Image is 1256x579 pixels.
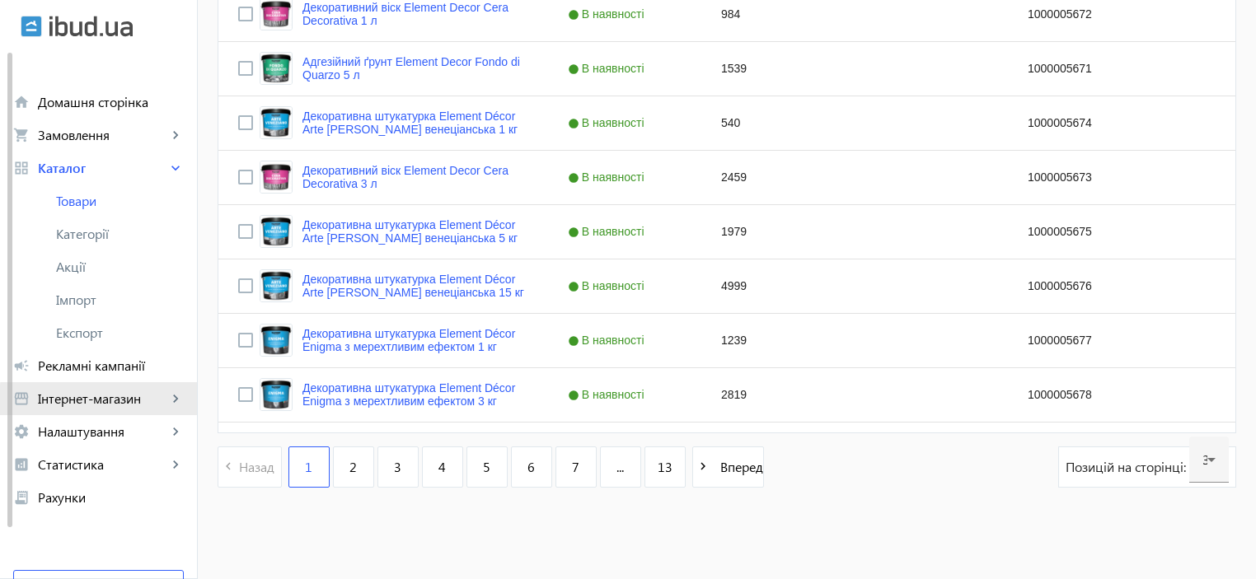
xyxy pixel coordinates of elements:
span: 5 [483,458,490,476]
span: В наявності [568,62,649,75]
span: ... [616,458,624,476]
a: Декоративна штукатурка Element Décor Enigma з мерехтливим ефектом 1 кг [302,327,528,353]
mat-icon: analytics [13,456,30,473]
div: 540 [701,96,855,150]
span: В наявності [568,7,649,21]
button: Вперед [692,446,764,488]
span: Статистика [38,456,167,473]
span: В наявності [568,388,649,401]
div: 1000005677 [1008,314,1161,367]
span: В наявності [568,116,649,129]
a: Декоративна штукатурка Element Décor Arte [PERSON_NAME] венеціанська 15 кг [302,273,528,299]
img: ibud.svg [21,16,42,37]
a: Декоративний віск Element Decor Cera Decorativa 3 л [302,164,528,190]
div: 1000005674 [1008,96,1161,150]
a: Адгезійний ґрунт Element Decor Fondo di Quarzo 5 л [302,55,528,82]
span: В наявності [568,225,649,238]
span: 1 [305,458,312,476]
mat-icon: settings [13,423,30,440]
a: Декоративна штукатурка Element Décor Arte [PERSON_NAME] венеціанська 1 кг [302,110,528,136]
a: Декоративна штукатурка Element Décor Enigma з мерехтливим ефектом 3 кг [302,381,528,408]
mat-icon: keyboard_arrow_right [167,127,184,143]
div: 4999 [701,259,855,313]
span: Каталог [38,160,167,176]
mat-icon: shopping_cart [13,127,30,143]
div: 1000005673 [1008,151,1161,204]
mat-icon: navigate_next [693,456,714,477]
span: Рекламні кампанії [38,357,184,374]
div: 2819 [701,368,855,422]
a: Декоративна штукатурка Element Décor Arte [PERSON_NAME] венеціанська 5 кг [302,218,528,245]
span: 3 [394,458,401,476]
mat-icon: receipt_long [13,489,30,506]
div: 1000005676 [1008,259,1161,313]
span: Налаштування [38,423,167,440]
span: Товари [56,193,184,209]
span: Імпорт [56,292,184,308]
mat-icon: campaign [13,357,30,374]
div: 1539 [701,42,855,96]
mat-icon: home [13,94,30,110]
span: Категорії [56,226,184,242]
span: 13 [658,458,673,476]
span: В наявності [568,334,649,347]
mat-icon: keyboard_arrow_right [167,160,184,176]
a: Декоративний віск Element Decor Cera Decorativa 1 л [302,1,528,27]
span: Акції [56,259,184,275]
mat-icon: grid_view [13,160,30,176]
span: Замовлення [38,127,167,143]
mat-icon: keyboard_arrow_right [167,390,184,407]
img: ibud_text.svg [49,16,133,37]
div: 1979 [701,205,855,259]
mat-icon: keyboard_arrow_right [167,423,184,440]
span: Експорт [56,325,184,341]
span: 2 [349,458,357,476]
span: Домашня сторінка [38,94,184,110]
mat-icon: storefront [13,390,30,407]
span: Рахунки [38,489,184,506]
div: 1000005675 [1008,205,1161,259]
span: Вперед [714,458,763,476]
span: 6 [527,458,535,476]
span: В наявності [568,170,649,184]
div: 1239 [701,314,855,367]
mat-icon: keyboard_arrow_right [167,456,184,473]
div: 1000005671 [1008,42,1161,96]
span: 7 [572,458,579,476]
span: Інтернет-магазин [38,390,167,407]
span: Позицій на сторінці: [1066,458,1189,476]
div: 1000005678 [1008,368,1161,422]
div: 2459 [701,151,855,204]
span: 4 [438,458,446,476]
span: В наявності [568,279,649,292]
